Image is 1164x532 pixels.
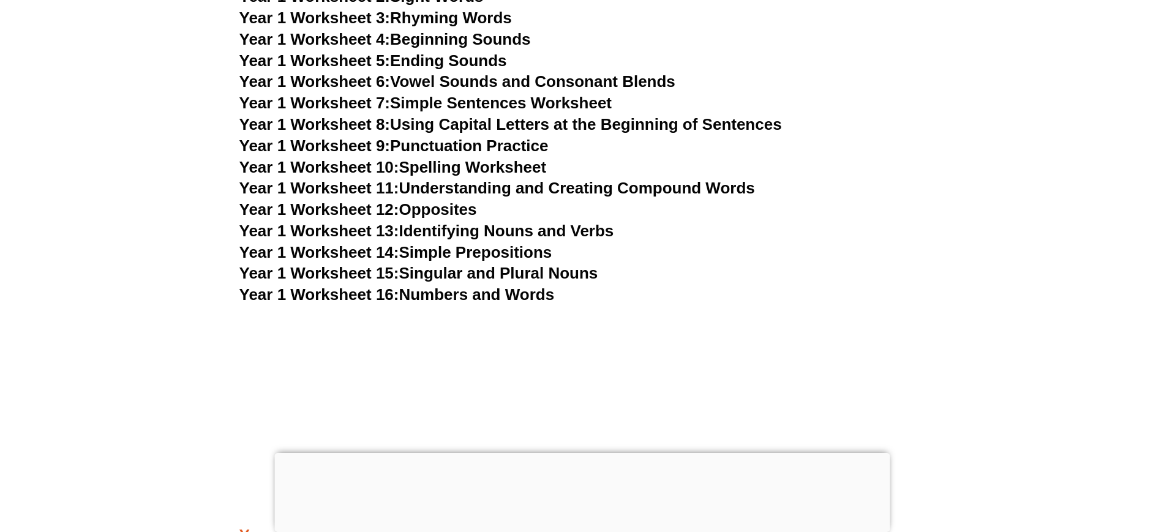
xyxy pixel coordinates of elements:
span: Year 1 Worksheet 7: [239,94,391,112]
span: Year 1 Worksheet 10: [239,158,399,176]
iframe: Advertisement [274,453,890,529]
a: Year 1 Worksheet 10:Spelling Worksheet [239,158,547,176]
span: Year 1 Worksheet 11: [239,179,399,197]
iframe: Chat Widget [960,394,1164,532]
span: Year 1 Worksheet 3: [239,9,391,27]
a: Year 1 Worksheet 11:Understanding and Creating Compound Words [239,179,755,197]
a: Year 1 Worksheet 6:Vowel Sounds and Consonant Blends [239,72,675,91]
a: Year 1 Worksheet 14:Simple Prepositions [239,243,552,261]
span: Year 1 Worksheet 16: [239,285,399,304]
a: Year 1 Worksheet 8:Using Capital Letters at the Beginning of Sentences [239,115,782,133]
a: Year 1 Worksheet 13:Identifying Nouns and Verbs [239,222,614,240]
a: Year 1 Worksheet 9:Punctuation Practice [239,137,549,155]
iframe: Advertisement [239,306,925,483]
span: Year 1 Worksheet 5: [239,51,391,70]
a: Year 1 Worksheet 16:Numbers and Words [239,285,555,304]
a: Year 1 Worksheet 15:Singular and Plural Nouns [239,264,598,282]
span: Year 1 Worksheet 15: [239,264,399,282]
span: Year 1 Worksheet 9: [239,137,391,155]
a: Year 1 Worksheet 3:Rhyming Words [239,9,512,27]
span: Year 1 Worksheet 13: [239,222,399,240]
span: Year 1 Worksheet 8: [239,115,391,133]
span: Year 1 Worksheet 14: [239,243,399,261]
span: Year 1 Worksheet 4: [239,30,391,48]
span: Year 1 Worksheet 12: [239,200,399,219]
a: Year 1 Worksheet 5:Ending Sounds [239,51,507,70]
span: Year 1 Worksheet 6: [239,72,391,91]
a: Year 1 Worksheet 12:Opposites [239,200,477,219]
a: Year 1 Worksheet 7:Simple Sentences Worksheet [239,94,612,112]
a: Year 1 Worksheet 4:Beginning Sounds [239,30,531,48]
